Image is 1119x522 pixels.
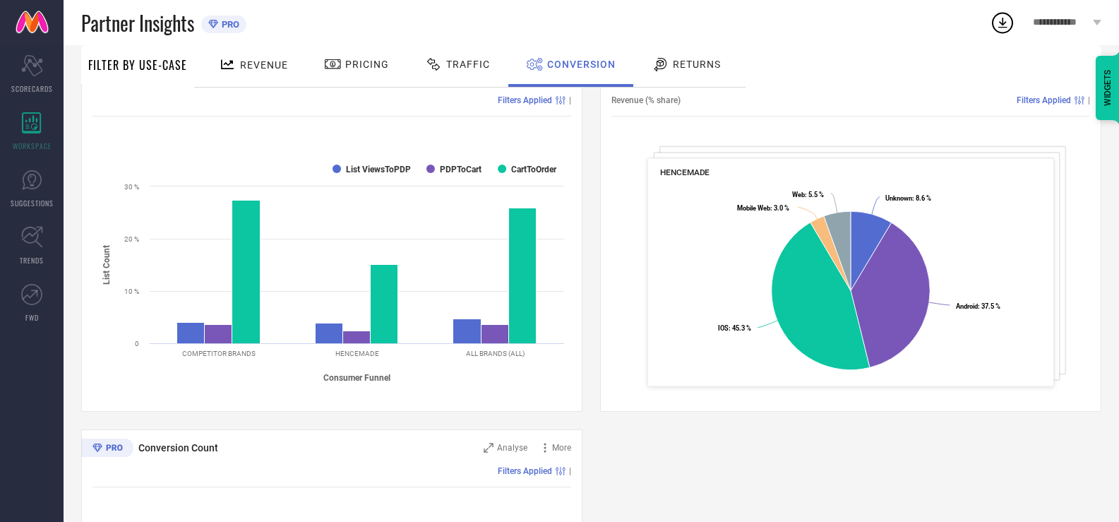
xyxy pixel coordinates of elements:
[673,59,721,70] span: Returns
[885,194,931,202] text: : 8.6 %
[440,165,481,174] text: PDPToCart
[446,59,490,70] span: Traffic
[792,191,824,198] text: : 5.5 %
[956,302,978,310] tspan: Android
[102,245,112,285] tspan: List Count
[569,466,571,476] span: |
[124,287,139,295] text: 10 %
[13,141,52,151] span: WORKSPACE
[552,443,571,453] span: More
[135,340,139,348] text: 0
[792,191,805,198] tspan: Web
[88,57,187,73] span: Filter By Use-Case
[990,10,1015,35] div: Open download list
[81,439,133,460] div: Premium
[81,8,194,37] span: Partner Insights
[1088,95,1090,105] span: |
[737,204,789,212] text: : 3.0 %
[611,95,681,105] span: Revenue (% share)
[1017,95,1071,105] span: Filters Applied
[718,324,751,332] text: : 45.3 %
[124,183,139,191] text: 30 %
[737,204,770,212] tspan: Mobile Web
[547,59,616,70] span: Conversion
[25,312,39,323] span: FWD
[498,95,552,105] span: Filters Applied
[335,350,379,357] text: HENCEMADE
[240,59,288,71] span: Revenue
[20,255,44,266] span: TRENDS
[11,198,54,208] span: SUGGESTIONS
[497,443,527,453] span: Analyse
[569,95,571,105] span: |
[956,302,1000,310] text: : 37.5 %
[323,373,390,383] tspan: Consumer Funnel
[484,443,493,453] svg: Zoom
[511,165,557,174] text: CartToOrder
[218,19,239,30] span: PRO
[11,83,53,94] span: SCORECARDS
[885,194,912,202] tspan: Unknown
[138,442,218,453] span: Conversion Count
[498,466,552,476] span: Filters Applied
[660,167,710,177] span: HENCEMADE
[346,165,411,174] text: List ViewsToPDP
[718,324,729,332] tspan: IOS
[182,350,256,357] text: COMPETITOR BRANDS
[466,350,525,357] text: ALL BRANDS (ALL)
[345,59,389,70] span: Pricing
[124,235,139,243] text: 20 %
